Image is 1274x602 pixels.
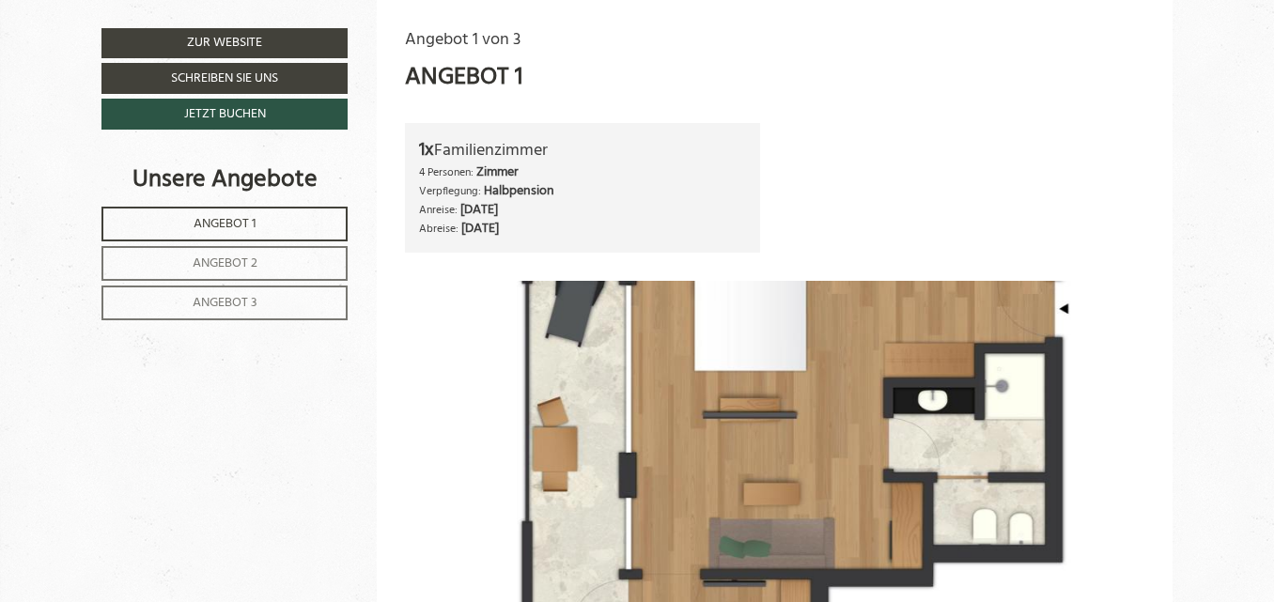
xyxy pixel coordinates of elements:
div: Mittwoch [327,14,414,43]
b: [DATE] [460,199,498,221]
small: Verpflegung: [419,182,481,200]
div: Berghotel Ratschings [28,54,257,67]
button: Senden [639,497,740,528]
div: Familienzimmer [419,137,747,164]
span: Angebot 1 [194,213,256,235]
button: Previous [438,442,458,489]
div: Unsere Angebote [101,162,348,197]
small: Abreise: [419,220,458,238]
b: Zimmer [476,162,519,183]
div: Guten Tag, wie können wir Ihnen helfen? [14,50,267,100]
a: Jetzt buchen [101,99,348,130]
b: 1x [419,135,434,165]
small: Anreise: [419,201,458,219]
div: Angebot 1 [405,60,522,95]
span: Angebot 1 von 3 [405,26,520,54]
small: 16:58 [28,85,257,97]
small: 4 Personen: [419,163,474,181]
b: Halbpension [484,180,554,202]
span: Angebot 3 [193,292,257,314]
a: Zur Website [101,28,348,58]
b: [DATE] [461,218,499,239]
button: Next [1092,442,1111,489]
span: Angebot 2 [193,253,257,274]
a: Schreiben Sie uns [101,63,348,94]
